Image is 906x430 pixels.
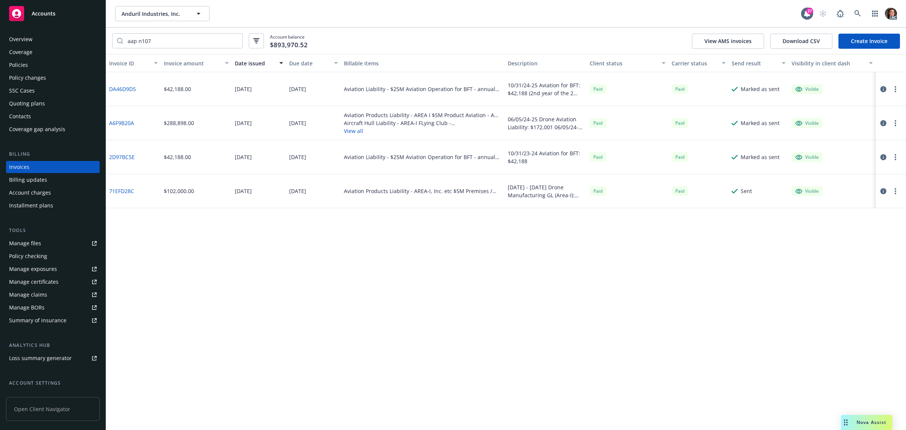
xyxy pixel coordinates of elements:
div: [DATE] [289,187,306,195]
span: Account balance [270,34,308,48]
a: 71EFD28C [109,187,134,195]
img: photo [885,8,897,20]
a: DA46D9D5 [109,85,136,93]
a: Report a Bug [833,6,848,21]
button: Due date [286,54,341,72]
a: Account charges [6,187,100,199]
div: Summary of insurance [9,314,66,326]
a: Search [850,6,865,21]
div: Analytics hub [6,342,100,349]
div: Aviation Products Liability - AREA I $5M Product Aviation - AAP N10716494-002 [344,111,502,119]
div: $288,898.00 [164,119,194,127]
a: Loss summary generator [6,352,100,364]
div: Billing [6,150,100,158]
div: Policy checking [9,250,47,262]
div: Aviation Liability - $25M Aviation Operation for BFT - annual premium of $42,188 for 23-24 and 24... [344,85,502,93]
a: Manage certificates [6,276,100,288]
a: Coverage [6,46,100,58]
div: $42,188.00 [164,153,191,161]
div: Invoice amount [164,59,220,67]
div: Manage BORs [9,302,45,314]
div: Policy changes [9,72,46,84]
div: Manage exposures [9,263,57,275]
a: Service team [6,390,100,402]
div: Aircraft Hull Liability - AREA-I FLying Club - [GEOGRAPHIC_DATA] for 1967 Cessna 177 + 3 Passenge... [344,119,502,127]
div: Marked as sent [741,119,780,127]
div: 06/05/24-25 Drone Aviation Liability: $172,001 06/05/24-25 AREA-I Aviation MFG and Product Liabil... [508,115,584,131]
div: Sent [741,187,752,195]
div: $102,000.00 [164,187,194,195]
div: SSC Cases [9,85,35,97]
div: Paid [590,84,606,94]
div: [DATE] [235,119,252,127]
div: 27 [806,8,813,14]
div: Quoting plans [9,97,45,110]
a: Manage files [6,237,100,249]
button: View AMS invoices [692,34,764,49]
div: [DATE] [289,85,306,93]
div: Service team [9,390,42,402]
span: $893,970.52 [270,40,308,50]
a: Accounts [6,3,100,24]
div: [DATE] [235,153,252,161]
a: Switch app [867,6,883,21]
div: Client status [590,59,657,67]
a: Summary of insurance [6,314,100,326]
button: Anduril Industries, Inc. [115,6,210,21]
button: Billable items [341,54,505,72]
a: SSC Cases [6,85,100,97]
a: Start snowing [815,6,830,21]
button: Description [505,54,587,72]
div: Tools [6,227,100,234]
div: [DATE] [235,85,252,93]
span: Paid [672,186,688,196]
div: Loss summary generator [9,352,72,364]
div: Paid [672,118,688,128]
div: Date issued [235,59,275,67]
button: Send result [729,54,789,72]
div: Visibility in client dash [792,59,864,67]
div: Manage certificates [9,276,59,288]
div: $42,188.00 [164,85,191,93]
div: Invoices [9,161,29,173]
a: Billing updates [6,174,100,186]
div: Paid [590,118,606,128]
span: Open Client Navigator [6,397,100,421]
div: Aviation Liability - $25M Aviation Operation for BFT - annual premium of $42,188 for 23-24 and 24... [344,153,502,161]
div: Coverage gap analysis [9,123,65,135]
a: 2D97BC5E [109,153,135,161]
div: Manage files [9,237,41,249]
input: Filter by keyword... [123,34,242,48]
div: Due date [289,59,330,67]
button: Date issued [232,54,287,72]
div: Billing updates [9,174,47,186]
div: Send result [732,59,777,67]
a: Manage exposures [6,263,100,275]
div: Paid [672,152,688,162]
div: Paid [590,152,606,162]
div: Billable items [344,59,502,67]
a: Create Invoice [838,34,900,49]
div: Paid [672,84,688,94]
div: Description [508,59,584,67]
a: Coverage gap analysis [6,123,100,135]
div: Paid [590,186,606,196]
a: Quoting plans [6,97,100,110]
a: Contacts [6,110,100,122]
div: 10/31/24-25 Aviation for BFT: $42,188 (2nd year of the 2 year Lock) [508,81,584,97]
div: Carrier status [672,59,717,67]
div: [DATE] [289,153,306,161]
a: Overview [6,33,100,45]
div: 10/31/23-24 Aviation for BFT: $42,188 [508,149,584,165]
div: Invoice ID [109,59,149,67]
a: Manage BORs [6,302,100,314]
a: Installment plans [6,200,100,212]
div: Contacts [9,110,31,122]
